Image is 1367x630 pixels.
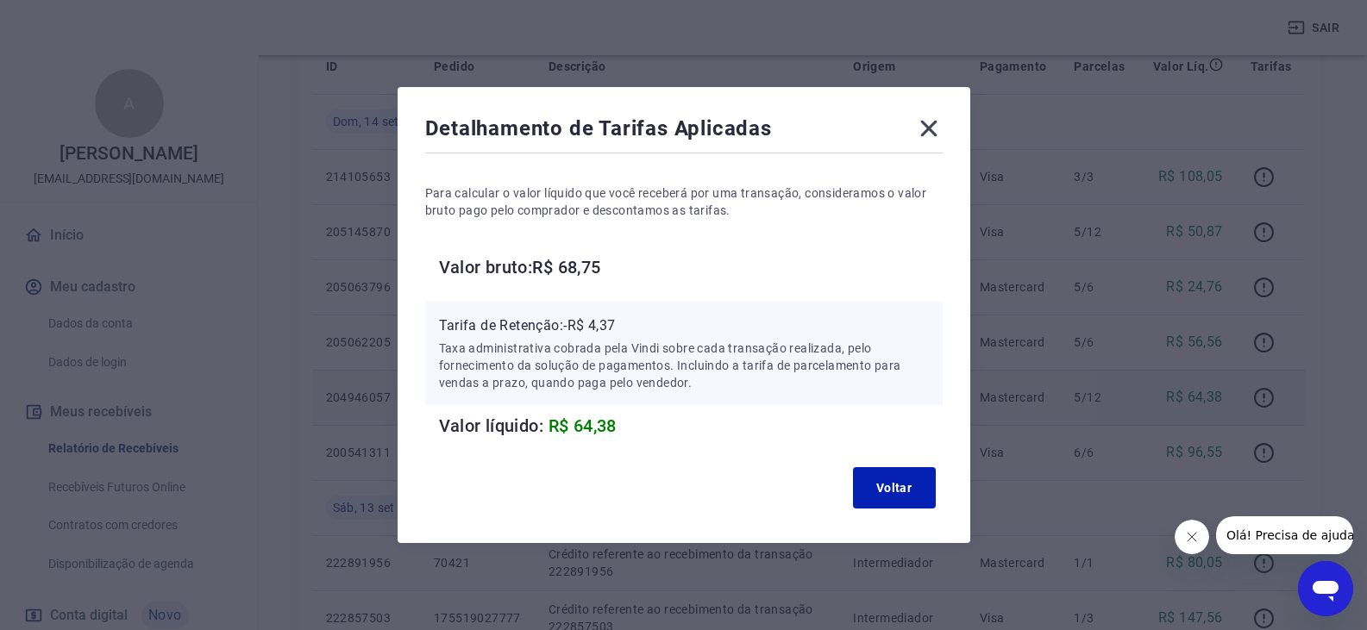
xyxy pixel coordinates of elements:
[439,315,929,336] p: Tarifa de Retenção: -R$ 4,37
[1175,520,1209,554] iframe: Fechar mensagem
[439,253,943,281] h6: Valor bruto: R$ 68,75
[1298,561,1353,616] iframe: Botão para abrir a janela de mensagens
[1216,516,1353,554] iframe: Mensagem da empresa
[439,412,943,440] h6: Valor líquido:
[853,467,936,508] button: Voltar
[549,415,617,436] span: R$ 64,38
[439,340,929,391] p: Taxa administrativa cobrada pela Vindi sobre cada transação realizada, pelo fornecimento da soluç...
[425,115,943,149] div: Detalhamento de Tarifas Aplicadas
[10,12,145,26] span: Olá! Precisa de ajuda?
[425,184,943,219] p: Para calcular o valor líquido que você receberá por uma transação, consideramos o valor bruto pag...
